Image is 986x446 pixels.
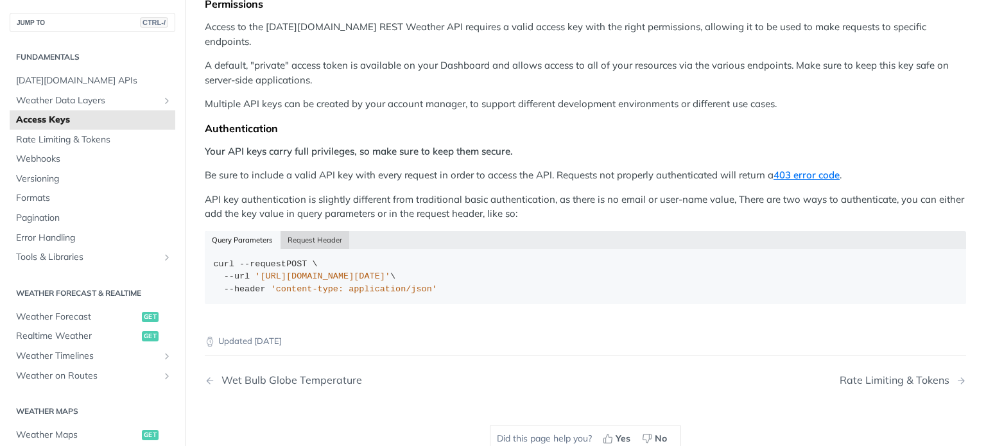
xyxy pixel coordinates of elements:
[205,374,531,386] a: Previous Page: Wet Bulb Globe Temperature
[205,97,966,112] p: Multiple API keys can be created by your account manager, to support different development enviro...
[10,366,175,386] a: Weather on RoutesShow subpages for Weather on Routes
[16,94,159,107] span: Weather Data Layers
[10,130,175,150] a: Rate Limiting & Tokens
[215,374,362,386] div: Wet Bulb Globe Temperature
[10,406,175,417] h2: Weather Maps
[16,74,172,87] span: [DATE][DOMAIN_NAME] APIs
[655,432,667,445] span: No
[255,271,390,281] span: '[URL][DOMAIN_NAME][DATE]'
[16,212,172,225] span: Pagination
[10,110,175,130] a: Access Keys
[162,96,172,106] button: Show subpages for Weather Data Layers
[10,327,175,346] a: Realtime Weatherget
[16,133,172,146] span: Rate Limiting & Tokens
[774,169,840,181] a: 403 error code
[205,122,966,135] div: Authentication
[142,430,159,440] span: get
[162,351,172,361] button: Show subpages for Weather Timelines
[205,58,966,87] p: A default, "private" access token is available on your Dashboard and allows access to all of your...
[142,331,159,341] span: get
[162,252,172,262] button: Show subpages for Tools & Libraries
[10,150,175,169] a: Webhooks
[10,425,175,445] a: Weather Mapsget
[16,350,159,363] span: Weather Timelines
[205,335,966,348] p: Updated [DATE]
[16,330,139,343] span: Realtime Weather
[205,193,966,221] p: API key authentication is slightly different from traditional basic authentication, as there is n...
[205,145,513,157] strong: Your API keys carry full privileges, so make sure to keep them secure.
[10,228,175,248] a: Error Handling
[16,311,139,323] span: Weather Forecast
[224,271,250,281] span: --url
[281,231,350,249] button: Request Header
[840,374,966,386] a: Next Page: Rate Limiting & Tokens
[205,361,966,399] nav: Pagination Controls
[10,248,175,267] a: Tools & LibrariesShow subpages for Tools & Libraries
[10,71,175,90] a: [DATE][DOMAIN_NAME] APIs
[205,20,966,49] p: Access to the [DATE][DOMAIN_NAME] REST Weather API requires a valid access key with the right per...
[16,153,172,166] span: Webhooks
[16,370,159,382] span: Weather on Routes
[10,189,175,208] a: Formats
[10,209,175,228] a: Pagination
[10,287,175,299] h2: Weather Forecast & realtime
[162,371,172,381] button: Show subpages for Weather on Routes
[10,169,175,189] a: Versioning
[10,91,175,110] a: Weather Data LayersShow subpages for Weather Data Layers
[16,192,172,205] span: Formats
[10,13,175,32] button: JUMP TOCTRL-/
[140,17,168,28] span: CTRL-/
[616,432,630,445] span: Yes
[10,51,175,63] h2: Fundamentals
[16,114,172,126] span: Access Keys
[271,284,437,294] span: 'content-type: application/json'
[142,312,159,322] span: get
[10,347,175,366] a: Weather TimelinesShow subpages for Weather Timelines
[205,168,966,183] p: Be sure to include a valid API key with every request in order to access the API. Requests not pr...
[840,374,956,386] div: Rate Limiting & Tokens
[214,259,234,269] span: curl
[239,259,286,269] span: --request
[16,232,172,244] span: Error Handling
[214,258,958,296] div: POST \ \
[16,429,139,442] span: Weather Maps
[16,173,172,185] span: Versioning
[10,307,175,327] a: Weather Forecastget
[16,251,159,264] span: Tools & Libraries
[224,284,266,294] span: --header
